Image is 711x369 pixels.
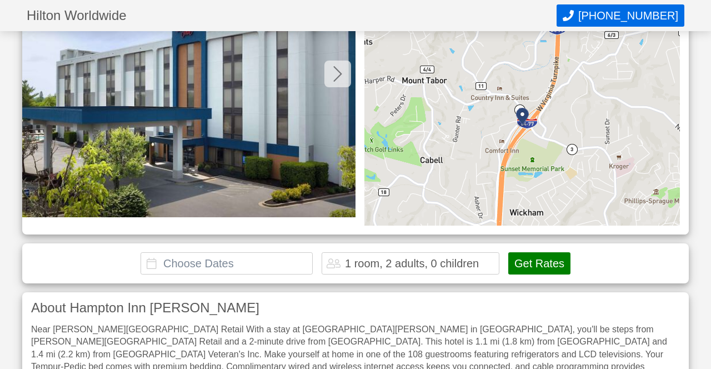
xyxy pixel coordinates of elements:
[508,252,570,275] button: Get Rates
[578,9,678,22] span: [PHONE_NUMBER]
[31,301,680,315] h3: About Hampton Inn [PERSON_NAME]
[141,252,313,275] input: Choose Dates
[27,9,557,22] h1: Hilton Worldwide
[557,4,684,27] button: Call
[364,26,680,226] img: map
[345,258,479,269] div: 1 room, 2 adults, 0 children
